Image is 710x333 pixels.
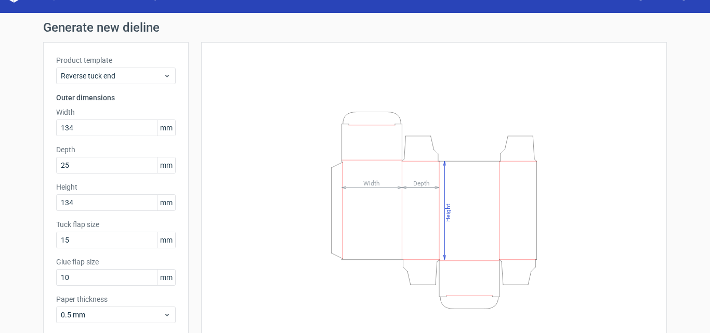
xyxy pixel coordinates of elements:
[56,144,176,155] label: Depth
[157,232,175,248] span: mm
[157,120,175,136] span: mm
[56,294,176,304] label: Paper thickness
[157,195,175,210] span: mm
[43,21,667,34] h1: Generate new dieline
[413,179,430,187] tspan: Depth
[56,219,176,230] label: Tuck flap size
[444,203,452,221] tspan: Height
[61,310,163,320] span: 0.5 mm
[157,157,175,173] span: mm
[56,257,176,267] label: Glue flap size
[56,107,176,117] label: Width
[363,179,380,187] tspan: Width
[56,55,176,65] label: Product template
[56,92,176,103] h3: Outer dimensions
[61,71,163,81] span: Reverse tuck end
[56,182,176,192] label: Height
[157,270,175,285] span: mm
